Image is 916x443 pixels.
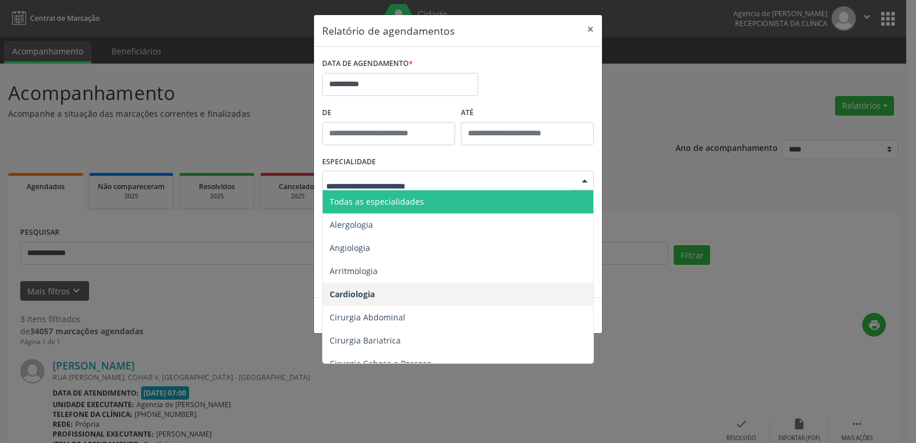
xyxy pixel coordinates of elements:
[330,335,401,346] span: Cirurgia Bariatrica
[330,289,375,300] span: Cardiologia
[330,219,373,230] span: Alergologia
[330,196,424,207] span: Todas as especialidades
[322,104,455,122] label: De
[461,104,594,122] label: ATÉ
[330,242,370,253] span: Angiologia
[322,153,376,171] label: ESPECIALIDADE
[330,312,405,323] span: Cirurgia Abdominal
[322,55,413,73] label: DATA DE AGENDAMENTO
[579,15,602,43] button: Close
[322,23,455,38] h5: Relatório de agendamentos
[330,358,431,369] span: Cirurgia Cabeça e Pescoço
[330,265,378,276] span: Arritmologia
